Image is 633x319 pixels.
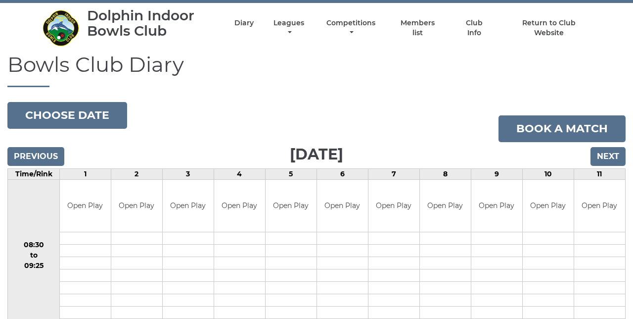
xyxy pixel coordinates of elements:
[214,169,265,180] td: 4
[368,169,419,180] td: 7
[42,9,79,47] img: Dolphin Indoor Bowls Club
[574,169,625,180] td: 11
[266,180,316,232] td: Open Play
[471,169,522,180] td: 9
[87,8,217,39] div: Dolphin Indoor Bowls Club
[522,169,574,180] td: 10
[162,169,214,180] td: 3
[574,180,625,232] td: Open Play
[111,180,162,232] td: Open Play
[317,180,368,232] td: Open Play
[590,147,626,166] input: Next
[324,18,378,38] a: Competitions
[7,147,64,166] input: Previous
[214,180,265,232] td: Open Play
[7,102,127,129] button: Choose date
[458,18,490,38] a: Club Info
[316,169,368,180] td: 6
[60,169,111,180] td: 1
[395,18,441,38] a: Members list
[419,169,471,180] td: 8
[163,180,214,232] td: Open Play
[265,169,316,180] td: 5
[420,180,471,232] td: Open Play
[60,180,111,232] td: Open Play
[523,180,574,232] td: Open Play
[234,18,254,28] a: Diary
[8,169,60,180] td: Time/Rink
[368,180,419,232] td: Open Play
[507,18,591,38] a: Return to Club Website
[111,169,162,180] td: 2
[498,115,626,142] a: Book a match
[471,180,522,232] td: Open Play
[7,53,626,87] h1: Bowls Club Diary
[271,18,307,38] a: Leagues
